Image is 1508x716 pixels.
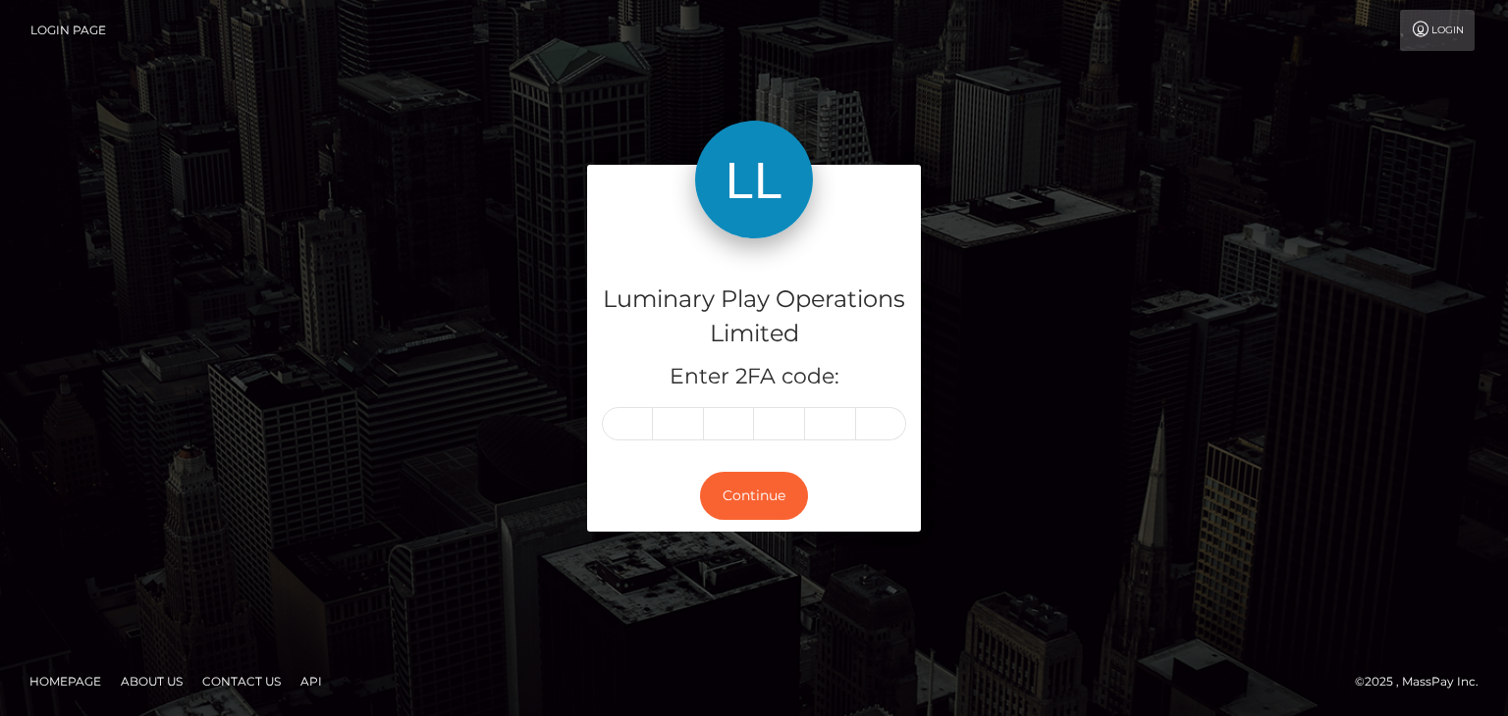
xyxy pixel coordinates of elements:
a: Login [1400,10,1475,51]
div: © 2025 , MassPay Inc. [1355,671,1493,692]
button: Continue [700,472,808,520]
a: Contact Us [194,666,289,696]
h4: Luminary Play Operations Limited [602,282,906,351]
a: API [293,666,330,696]
a: Homepage [22,666,109,696]
img: Luminary Play Operations Limited [695,121,813,238]
h5: Enter 2FA code: [602,362,906,392]
a: Login Page [30,10,106,51]
a: About Us [113,666,190,696]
